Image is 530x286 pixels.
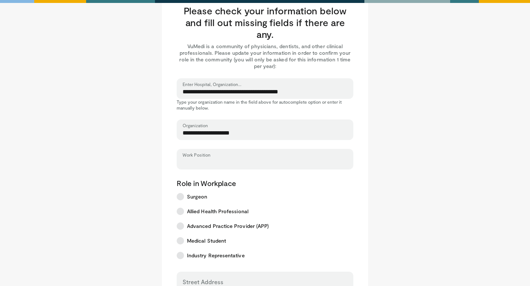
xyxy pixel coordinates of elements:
[183,81,241,87] label: Enter Hospital, Organization...
[177,5,353,40] h3: Please check your information below and fill out missing fields if there are any.
[177,99,353,111] p: Type your organization name in the field above for autocomplete option or enter it manually below.
[187,252,245,259] span: Industry Representative
[187,222,269,230] span: Advanced Practice Provider (APP)
[187,193,208,200] span: Surgeon
[183,122,208,128] label: Organization
[177,43,353,69] p: VuMedi is a community of physicians, dentists, and other clinical professionals. Please update yo...
[187,208,248,215] span: Allied Health Professional
[183,152,211,158] label: Work Position
[187,237,226,244] span: Medical Student
[177,178,353,188] p: Role in Workplace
